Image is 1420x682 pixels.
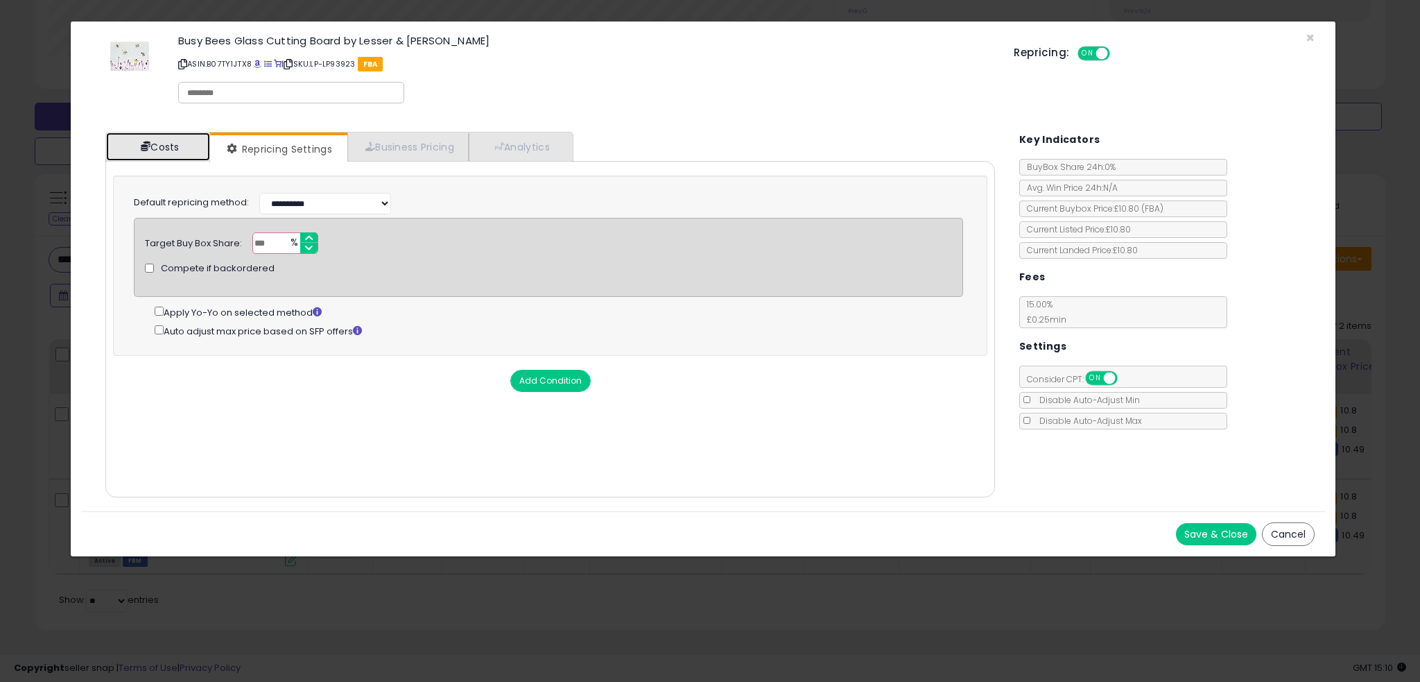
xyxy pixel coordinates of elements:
[178,53,993,75] p: ASIN: B07TY1JTX8 | SKU: LP-LP93923
[1086,373,1104,384] span: ON
[106,133,210,161] a: Costs
[282,233,304,254] span: %
[1020,314,1066,325] span: £0.25 min
[155,323,963,339] div: Auto adjust max price based on SFP offers
[1032,394,1140,406] span: Disable Auto-Adjust Min
[264,58,272,69] a: All offer listings
[109,35,150,77] img: 41Lsja2lm7L._SL60_.jpg
[1019,268,1046,286] h5: Fees
[1019,338,1066,355] h5: Settings
[1020,298,1066,325] span: 15.00 %
[1176,523,1256,545] button: Save & Close
[1020,244,1138,256] span: Current Landed Price: £10.80
[1114,203,1163,214] span: £10.80
[155,304,963,320] div: Apply Yo-Yo on selected method
[210,135,346,163] a: Repricing Settings
[358,57,383,71] span: FBA
[1262,522,1315,546] button: Cancel
[145,232,242,250] div: Target Buy Box Share:
[1014,47,1069,58] h5: Repricing:
[1019,131,1100,148] h5: Key Indicators
[1115,373,1137,384] span: OFF
[1141,203,1163,214] span: ( FBA )
[1032,415,1142,427] span: Disable Auto-Adjust Max
[1020,182,1118,194] span: Avg. Win Price 24h: N/A
[254,58,261,69] a: BuyBox page
[1020,203,1163,214] span: Current Buybox Price:
[134,196,249,210] label: Default repricing method:
[469,133,571,161] a: Analytics
[1020,223,1131,235] span: Current Listed Price: £10.80
[274,58,282,69] a: Your listing only
[161,262,275,275] span: Compete if backordered
[1020,161,1116,173] span: BuyBox Share 24h: 0%
[1080,48,1097,60] span: ON
[1020,373,1136,385] span: Consider CPT:
[510,370,591,392] button: Add Condition
[1306,28,1315,48] span: ×
[1108,48,1130,60] span: OFF
[178,35,993,46] h3: Busy Bees Glass Cutting Board by Lesser & [PERSON_NAME]
[347,133,469,161] a: Business Pricing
